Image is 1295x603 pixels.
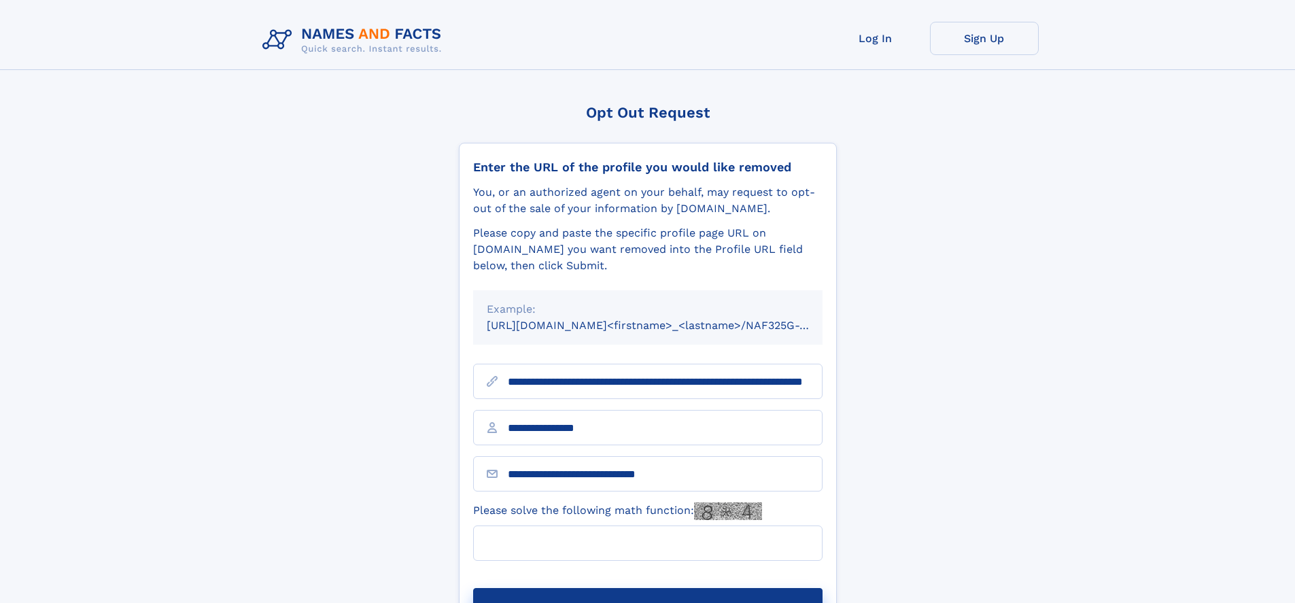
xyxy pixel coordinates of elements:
label: Please solve the following math function: [473,502,762,520]
div: Example: [487,301,809,317]
small: [URL][DOMAIN_NAME]<firstname>_<lastname>/NAF325G-xxxxxxxx [487,319,848,332]
div: Opt Out Request [459,104,837,121]
a: Sign Up [930,22,1039,55]
a: Log In [821,22,930,55]
img: Logo Names and Facts [257,22,453,58]
div: You, or an authorized agent on your behalf, may request to opt-out of the sale of your informatio... [473,184,823,217]
div: Please copy and paste the specific profile page URL on [DOMAIN_NAME] you want removed into the Pr... [473,225,823,274]
div: Enter the URL of the profile you would like removed [473,160,823,175]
